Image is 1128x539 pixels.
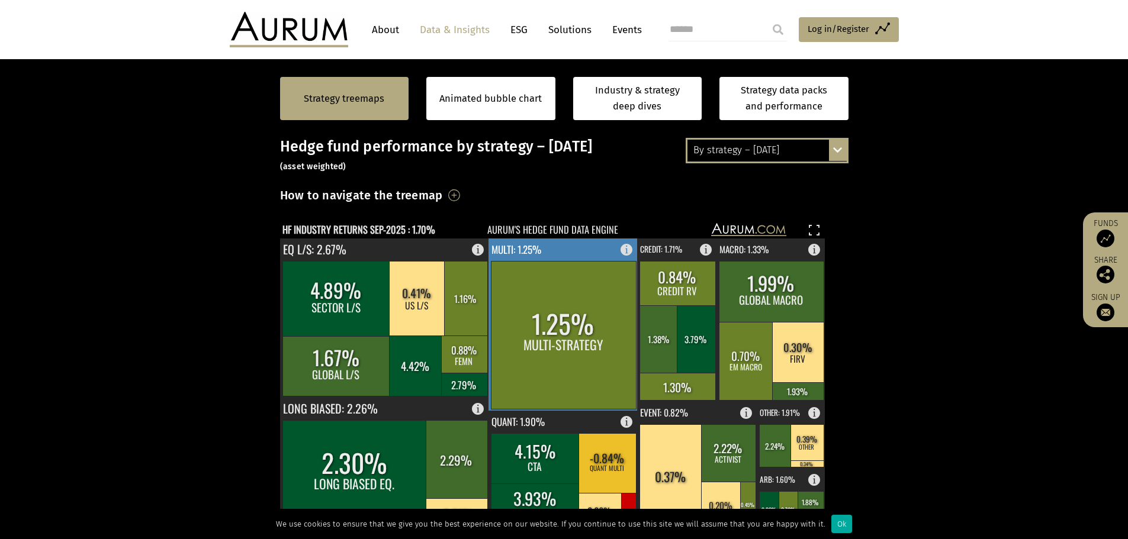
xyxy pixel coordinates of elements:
[808,22,869,36] span: Log in/Register
[719,77,849,120] a: Strategy data packs and performance
[831,515,852,533] div: Ok
[606,19,642,41] a: Events
[799,17,899,42] a: Log in/Register
[230,12,348,47] img: Aurum
[439,91,542,106] a: Animated bubble chart
[304,91,384,106] a: Strategy treemaps
[687,140,847,161] div: By strategy – [DATE]
[1089,292,1122,321] a: Sign up
[366,19,405,41] a: About
[1089,218,1122,247] a: Funds
[1097,266,1114,283] img: Share this post
[1097,230,1114,247] img: Access Funds
[504,19,534,41] a: ESG
[766,18,790,41] input: Submit
[1097,304,1114,321] img: Sign up to our newsletter
[280,162,346,172] small: (asset weighted)
[280,138,849,173] h3: Hedge fund performance by strategy – [DATE]
[280,185,443,205] h3: How to navigate the treemap
[414,19,496,41] a: Data & Insights
[542,19,597,41] a: Solutions
[573,77,702,120] a: Industry & strategy deep dives
[1089,256,1122,283] div: Share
